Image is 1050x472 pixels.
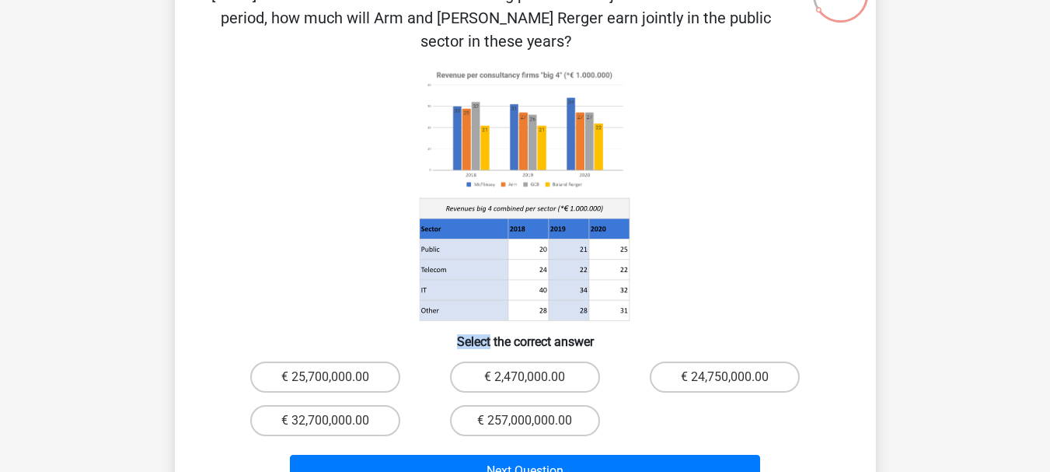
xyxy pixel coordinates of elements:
label: € 32,700,000.00 [250,405,400,436]
label: € 24,750,000.00 [650,362,800,393]
h6: Select the correct answer [200,322,851,349]
label: € 2,470,000.00 [450,362,600,393]
label: € 25,700,000.00 [250,362,400,393]
label: € 257,000,000.00 [450,405,600,436]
